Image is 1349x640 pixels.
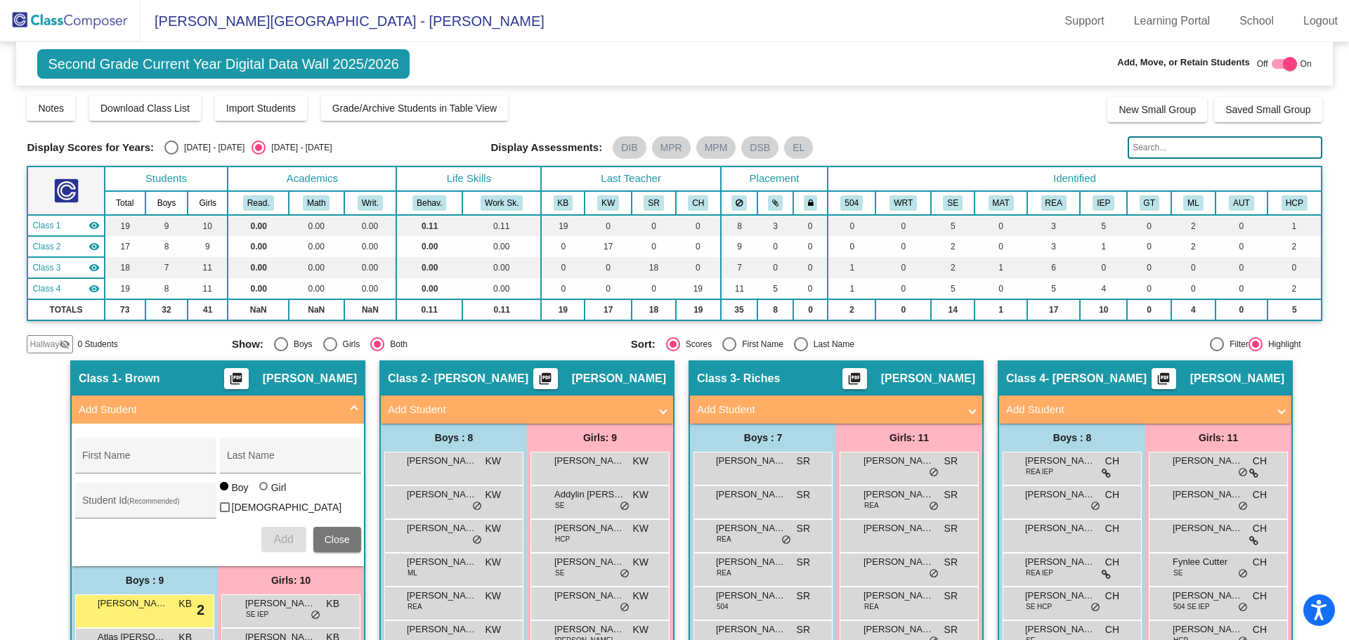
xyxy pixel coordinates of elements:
[1263,338,1301,351] div: Highlight
[32,282,60,295] span: Class 4
[1152,368,1176,389] button: Print Students Details
[1253,454,1267,469] span: CH
[943,195,963,211] button: SE
[721,166,828,191] th: Placement
[27,299,104,320] td: TOTALS
[1105,488,1119,502] span: CH
[631,338,656,351] span: Sort:
[105,257,145,278] td: 18
[721,191,757,215] th: Keep away students
[842,368,867,389] button: Print Students Details
[232,337,620,351] mat-radio-group: Select an option
[1292,10,1349,32] a: Logout
[632,215,676,236] td: 0
[1127,191,1171,215] th: Gifted and Talented
[793,191,828,215] th: Keep with teacher
[89,262,100,273] mat-icon: visibility
[332,103,497,114] span: Grade/Archive Students in Table View
[931,236,975,257] td: 2
[1025,488,1095,502] span: [PERSON_NAME]
[491,141,603,154] span: Display Assessments:
[975,257,1027,278] td: 1
[1080,191,1127,215] th: Individualized Education Plan
[721,236,757,257] td: 9
[631,337,1019,351] mat-radio-group: Select an option
[1267,278,1322,299] td: 2
[32,240,60,253] span: Class 2
[313,527,361,552] button: Close
[27,96,75,121] button: Notes
[836,424,982,452] div: Girls: 11
[632,257,676,278] td: 18
[632,278,676,299] td: 0
[690,424,836,452] div: Boys : 7
[721,299,757,320] td: 35
[1128,136,1322,159] input: Search...
[632,191,676,215] th: Stephanie Riches
[1216,299,1267,320] td: 0
[676,278,721,299] td: 19
[188,236,228,257] td: 9
[541,257,585,278] td: 0
[797,454,810,469] span: SR
[554,195,573,211] button: KB
[793,236,828,257] td: 0
[1080,299,1127,320] td: 10
[931,215,975,236] td: 5
[462,257,541,278] td: 0.00
[396,236,462,257] td: 0.00
[1238,467,1248,478] span: do_not_disturb_alt
[828,236,875,257] td: 0
[188,278,228,299] td: 11
[38,103,64,114] span: Notes
[797,488,810,502] span: SR
[975,299,1027,320] td: 1
[931,278,975,299] td: 5
[975,215,1027,236] td: 0
[72,424,364,566] div: Add Student
[975,191,1027,215] th: Enrich math plan
[533,368,558,389] button: Print Students Details
[716,488,786,502] span: [PERSON_NAME]
[228,299,289,320] td: NaN
[226,103,296,114] span: Import Students
[228,257,289,278] td: 0.00
[1025,454,1095,468] span: [PERSON_NAME]
[688,195,708,211] button: CH
[344,257,397,278] td: 0.00
[1127,299,1171,320] td: 0
[875,257,931,278] td: 0
[757,236,793,257] td: 0
[215,96,307,121] button: Import Students
[676,257,721,278] td: 0
[1027,215,1080,236] td: 3
[1216,191,1267,215] th: Autism Program
[541,278,585,299] td: 0
[1228,10,1285,32] a: School
[325,534,350,545] span: Close
[541,166,720,191] th: Last Teacher
[1080,278,1127,299] td: 4
[975,278,1027,299] td: 0
[721,215,757,236] td: 8
[541,299,585,320] td: 19
[1190,372,1284,386] span: [PERSON_NAME]
[676,215,721,236] td: 0
[537,372,554,391] mat-icon: picture_as_pdf
[585,215,632,236] td: 0
[462,215,541,236] td: 0.11
[1145,424,1291,452] div: Girls: 11
[1267,191,1322,215] th: Health Care Action Plan
[828,278,875,299] td: 1
[1027,236,1080,257] td: 3
[145,278,188,299] td: 8
[228,166,396,191] th: Academics
[1107,97,1207,122] button: New Small Group
[875,191,931,215] th: Writing Plan
[875,236,931,257] td: 0
[485,488,501,502] span: KW
[381,424,527,452] div: Boys : 8
[79,402,340,418] mat-panel-title: Add Student
[828,257,875,278] td: 1
[273,533,293,545] span: Add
